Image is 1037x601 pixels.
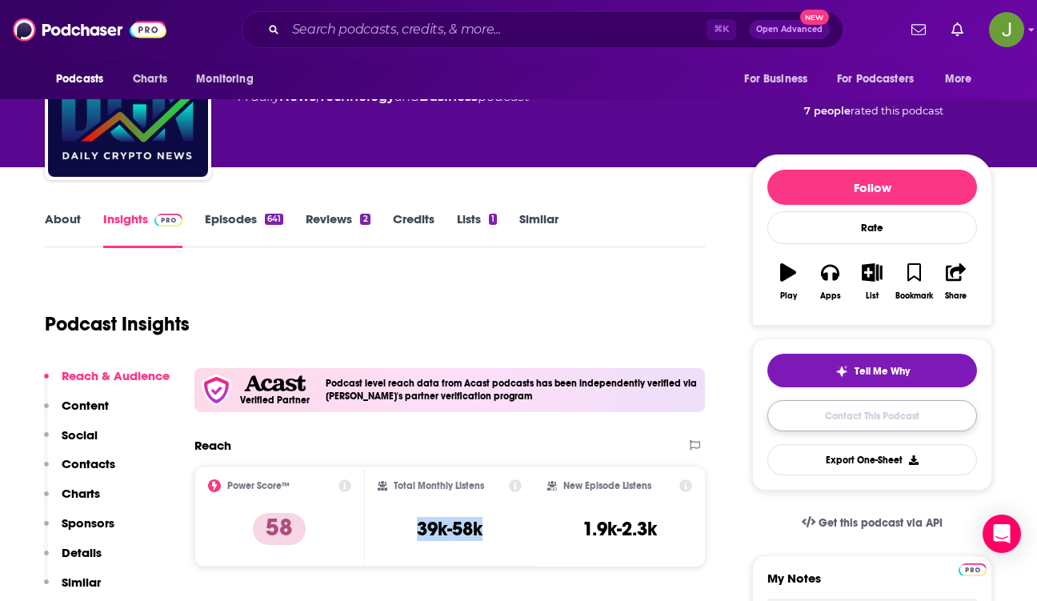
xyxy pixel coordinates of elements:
[905,16,932,43] a: Show notifications dropdown
[122,64,177,94] a: Charts
[895,291,933,301] div: Bookmark
[837,68,914,90] span: For Podcasters
[62,515,114,531] p: Sponsors
[934,64,992,94] button: open menu
[827,64,937,94] button: open menu
[326,378,699,402] h4: Podcast level reach data from Acast podcasts has been independently verified via [PERSON_NAME]'s ...
[835,365,848,378] img: tell me why sparkle
[44,545,102,575] button: Details
[583,517,657,541] h3: 1.9k-2.3k
[394,480,484,491] h2: Total Monthly Listens
[819,516,943,530] span: Get this podcast via API
[780,291,797,301] div: Play
[103,211,182,248] a: InsightsPodchaser Pro
[767,571,977,599] label: My Notes
[767,400,977,431] a: Contact This Podcast
[457,211,497,248] a: Lists1
[44,368,170,398] button: Reach & Audience
[44,398,109,427] button: Content
[800,10,829,25] span: New
[286,17,707,42] input: Search podcasts, credits, & more...
[767,253,809,311] button: Play
[44,515,114,545] button: Sponsors
[855,365,910,378] span: Tell Me Why
[959,563,987,576] img: Podchaser Pro
[205,211,283,248] a: Episodes641
[789,503,955,543] a: Get this podcast via API
[62,398,109,413] p: Content
[756,26,823,34] span: Open Advanced
[265,214,283,225] div: 641
[201,375,232,406] img: verfied icon
[196,68,253,90] span: Monitoring
[393,211,434,248] a: Credits
[945,16,970,43] a: Show notifications dropdown
[945,291,967,301] div: Share
[242,11,843,48] div: Search podcasts, credits, & more...
[707,19,736,40] span: ⌘ K
[194,438,231,453] h2: Reach
[133,68,167,90] span: Charts
[563,480,651,491] h2: New Episode Listens
[62,456,115,471] p: Contacts
[989,12,1024,47] button: Show profile menu
[44,486,100,515] button: Charts
[767,444,977,475] button: Export One-Sheet
[45,312,190,336] h1: Podcast Insights
[749,20,830,39] button: Open AdvancedNew
[45,211,81,248] a: About
[804,105,851,117] span: 7 people
[945,68,972,90] span: More
[744,68,807,90] span: For Business
[851,105,943,117] span: rated this podcast
[154,214,182,226] img: Podchaser Pro
[185,64,274,94] button: open menu
[45,64,124,94] button: open menu
[893,253,935,311] button: Bookmark
[244,375,305,392] img: Acast
[767,211,977,244] div: Rate
[983,515,1021,553] div: Open Intercom Messenger
[227,480,290,491] h2: Power Score™
[62,427,98,443] p: Social
[519,211,559,248] a: Similar
[253,513,306,545] p: 58
[820,291,841,301] div: Apps
[989,12,1024,47] img: User Profile
[417,517,482,541] h3: 39k-58k
[809,253,851,311] button: Apps
[935,253,977,311] button: Share
[989,12,1024,47] span: Logged in as jon47193
[306,211,370,248] a: Reviews2
[62,486,100,501] p: Charts
[62,368,170,383] p: Reach & Audience
[62,575,101,590] p: Similar
[767,354,977,387] button: tell me why sparkleTell Me Why
[360,214,370,225] div: 2
[240,395,310,405] h5: Verified Partner
[866,291,879,301] div: List
[489,214,497,225] div: 1
[851,253,893,311] button: List
[44,456,115,486] button: Contacts
[44,427,98,457] button: Social
[62,545,102,560] p: Details
[56,68,103,90] span: Podcasts
[13,14,166,45] img: Podchaser - Follow, Share and Rate Podcasts
[767,170,977,205] button: Follow
[733,64,827,94] button: open menu
[959,561,987,576] a: Pro website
